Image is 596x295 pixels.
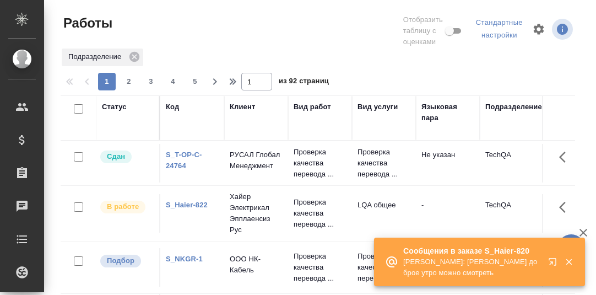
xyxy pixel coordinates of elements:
button: Открыть в новой вкладке [541,251,568,277]
td: - [416,194,480,233]
button: Закрыть [557,257,580,267]
td: TechQA [480,144,544,183]
button: 3 [142,73,160,90]
div: Статус [102,101,127,112]
p: РУСАЛ Глобал Менеджмент [230,149,283,171]
p: Сообщения в заказе S_Haier-820 [403,245,541,256]
div: Вид работ [294,101,331,112]
td: TechQA [480,194,544,233]
td: Не указан [416,144,480,183]
p: Подбор [107,255,134,266]
span: Отобразить таблицу с оценками [403,14,443,47]
span: из 92 страниц [279,74,329,90]
button: Здесь прячутся важные кнопки [552,144,579,170]
a: S_Haier-822 [166,201,208,209]
p: LQA общее [357,200,410,211]
button: 5 [186,73,204,90]
div: Клиент [230,101,255,112]
span: 4 [164,76,182,87]
span: 3 [142,76,160,87]
p: Проверка качества перевода ... [294,197,346,230]
div: Подразделение [485,101,542,112]
a: S_NKGR-1 [166,255,203,263]
button: 2 [120,73,138,90]
p: Хайер Электрикал Эпплаенсиз Рус [230,191,283,235]
div: Менеджер проверил работу исполнителя, передает ее на следующий этап [99,149,154,164]
p: Проверка качества перевода ... [294,147,346,180]
div: Подразделение [62,49,143,66]
p: Проверка качества перевода ... [357,251,410,284]
p: Сдан [107,151,125,162]
span: Посмотреть информацию [552,19,575,40]
div: Можно подбирать исполнителей [99,254,154,269]
button: Здесь прячутся важные кнопки [552,194,579,221]
p: В работе [107,201,139,212]
span: Настроить таблицу [525,16,552,42]
div: Вид услуги [357,101,398,112]
button: 4 [164,73,182,90]
div: Код [166,101,179,112]
span: 5 [186,76,204,87]
a: S_T-OP-C-24764 [166,151,202,170]
p: Проверка качества перевода ... [357,147,410,180]
p: ООО НК-Кабель [230,254,283,276]
p: Проверка качества перевода ... [294,251,346,284]
button: 🙏 [557,234,585,262]
span: Работы [61,14,112,32]
div: Языковая пара [421,101,474,124]
p: [PERSON_NAME]: [PERSON_NAME] доброе утро можно смотреть [403,256,541,278]
div: split button [473,14,525,44]
p: Подразделение [68,51,125,62]
span: 2 [120,76,138,87]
